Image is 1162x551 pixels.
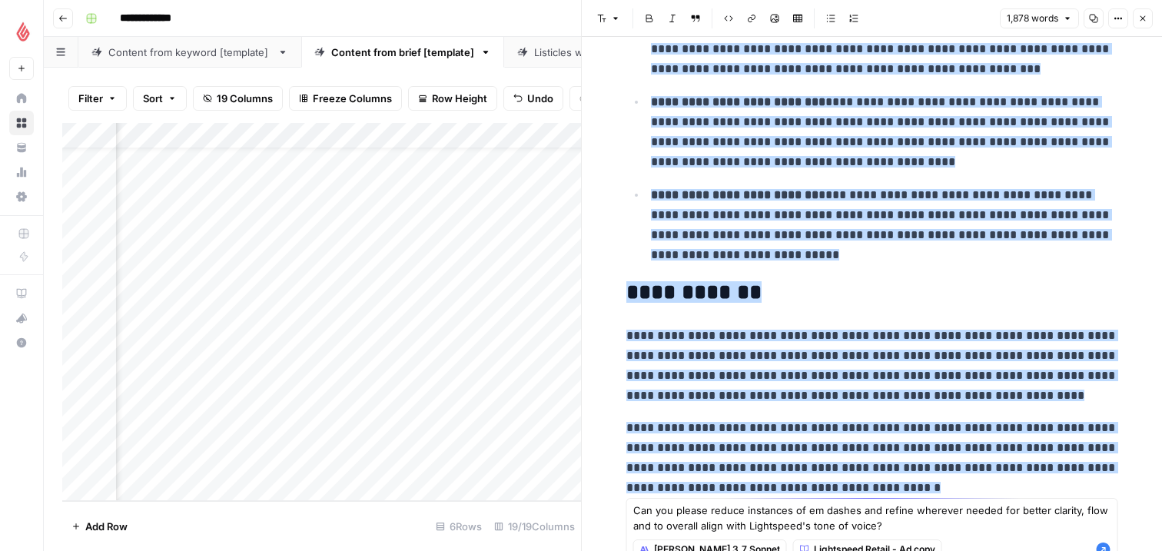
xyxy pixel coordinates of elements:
a: AirOps Academy [9,281,34,306]
button: What's new? [9,306,34,330]
div: Content from brief [template] [331,45,474,60]
button: Undo [503,86,563,111]
button: Sort [133,86,187,111]
span: Undo [527,91,553,106]
div: Content from keyword [template] [108,45,271,60]
div: Listicles workflow [template] [534,45,673,60]
a: Your Data [9,135,34,160]
a: Content from keyword [template] [78,37,301,68]
div: 6 Rows [430,514,488,539]
div: 19/19 Columns [488,514,581,539]
span: 19 Columns [217,91,273,106]
button: Help + Support [9,330,34,355]
span: Filter [78,91,103,106]
span: Sort [143,91,163,106]
textarea: Can you please reduce instances of em dashes and refine wherever needed for better clarity, flow ... [633,503,1111,533]
div: What's new? [10,307,33,330]
button: Add Row [62,514,137,539]
button: 1,878 words [1000,8,1079,28]
a: Settings [9,184,34,209]
img: Lightspeed Logo [9,18,37,45]
span: Freeze Columns [313,91,392,106]
span: Row Height [432,91,487,106]
button: Workspace: Lightspeed [9,12,34,51]
a: Home [9,86,34,111]
button: Freeze Columns [289,86,402,111]
button: Row Height [408,86,497,111]
button: Filter [68,86,127,111]
span: Add Row [85,519,128,534]
a: Content from brief [template] [301,37,504,68]
button: 19 Columns [193,86,283,111]
a: Usage [9,160,34,184]
a: Browse [9,111,34,135]
span: 1,878 words [1007,12,1058,25]
a: Listicles workflow [template] [504,37,703,68]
